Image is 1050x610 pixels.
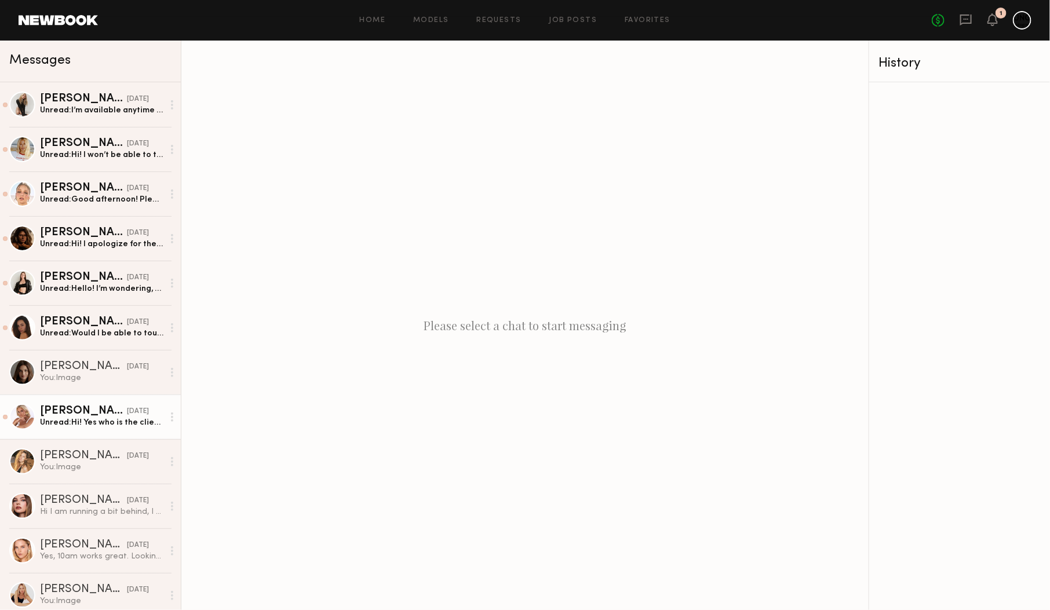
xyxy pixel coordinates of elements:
[40,406,127,417] div: [PERSON_NAME]
[878,57,1041,70] div: History
[360,17,386,24] a: Home
[40,149,163,160] div: Unread: Hi! I won’t be able to the 7th but I could the 8th or 9th if that works!
[127,361,149,372] div: [DATE]
[40,283,163,294] div: Unread: Hello! I’m wondering, on which day should I come to the casting? And what is the hourly r...
[40,93,127,105] div: [PERSON_NAME]
[127,94,149,105] div: [DATE]
[127,540,149,551] div: [DATE]
[625,17,670,24] a: Favorites
[40,239,163,250] div: Unread: Hi! I apologize for the late response but I am not in town, I am on stay in [GEOGRAPHIC_D...
[40,372,163,383] div: You: Image
[40,272,127,283] div: [PERSON_NAME]
[9,54,71,67] span: Messages
[127,317,149,328] div: [DATE]
[40,328,163,339] div: Unread: Would I be able to touch bases once I am back?
[1000,10,1002,17] div: 1
[181,41,869,610] div: Please select a chat to start messaging
[40,361,127,372] div: [PERSON_NAME]
[549,17,597,24] a: Job Posts
[40,495,127,506] div: [PERSON_NAME]
[40,462,163,473] div: You: Image
[40,182,127,194] div: [PERSON_NAME]
[40,316,127,328] div: [PERSON_NAME]
[40,551,163,562] div: Yes, 10am works great. Looking forward to it!
[127,138,149,149] div: [DATE]
[477,17,522,24] a: Requests
[40,194,163,205] div: Unread: Good afternoon! Please let me know what day might work for you. Thank you
[40,417,163,428] div: Unread: Hi! Yes who is the client?
[40,596,163,607] div: You: Image
[127,183,149,194] div: [DATE]
[40,450,127,462] div: [PERSON_NAME]
[127,451,149,462] div: [DATE]
[127,272,149,283] div: [DATE]
[127,585,149,596] div: [DATE]
[413,17,449,24] a: Models
[40,506,163,517] div: Hi I am running a bit behind, I will be there at 10:30 if that’s okay
[40,227,127,239] div: [PERSON_NAME]
[40,584,127,596] div: [PERSON_NAME]
[40,138,127,149] div: [PERSON_NAME]
[127,228,149,239] div: [DATE]
[40,539,127,551] div: [PERSON_NAME]
[127,495,149,506] div: [DATE]
[40,105,163,116] div: Unread: I’m available anytime just figured sooner probably the better for you guys💓
[127,406,149,417] div: [DATE]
